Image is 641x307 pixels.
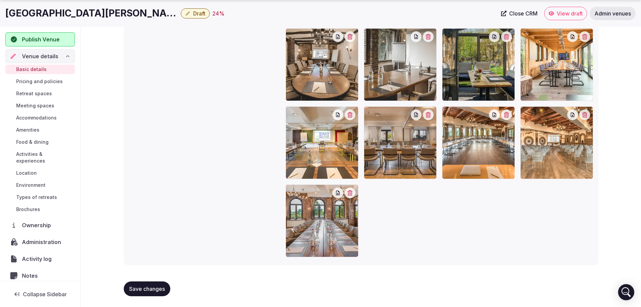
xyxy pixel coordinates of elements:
[5,180,75,190] a: Environment
[520,28,593,101] div: innovativer-tagungsraum-outdoor.jpg
[16,78,63,85] span: Pricing and policies
[22,221,54,229] span: Ownership
[5,7,178,20] h1: [GEOGRAPHIC_DATA][PERSON_NAME]
[5,77,75,86] a: Pricing and policies
[5,269,75,283] a: Notes
[5,101,75,110] a: Meeting spaces
[16,114,57,121] span: Accommodations
[5,287,75,302] button: Collapse Sidebar
[22,255,54,263] span: Activity log
[181,8,210,19] button: Draft
[212,9,225,18] div: 24 %
[5,113,75,123] a: Accommodations
[5,32,75,46] button: Publish Venue
[442,106,515,179] div: zentraler-tagungsraum-duesseldorf.jpg
[22,52,58,60] span: Venue details
[22,238,64,246] span: Administration
[594,10,631,17] span: Admin venues
[16,66,47,73] span: Basic details
[16,194,57,201] span: Types of retreats
[16,170,37,176] span: Location
[193,10,205,17] span: Draft
[5,137,75,147] a: Food & dining
[16,182,46,189] span: Environment
[5,149,75,166] a: Activities & experiences
[520,106,593,179] div: aussergewoehnliche-meeting-raeume.jpg
[23,291,67,298] span: Collapse Sidebar
[442,28,515,101] div: location-green-meetings.jpg
[618,284,634,300] div: Open Intercom Messenger
[5,168,75,178] a: Location
[129,285,165,292] span: Save changes
[5,89,75,98] a: Retreat spaces
[497,7,542,20] a: Close CRM
[5,65,75,74] a: Basic details
[590,7,636,20] a: Admin venues
[16,102,54,109] span: Meeting spaces
[124,281,170,296] button: Save changes
[5,125,75,135] a: Amenities
[5,252,75,266] a: Activity log
[5,193,75,202] a: Types of retreats
[212,9,225,18] button: 24%
[5,205,75,214] a: Brochures
[16,127,39,133] span: Amenities
[509,10,537,17] span: Close CRM
[364,28,437,101] div: tagungsraum-mit-gruenblick.jpg
[16,139,49,145] span: Food & dining
[364,106,437,179] div: meeting-raum-tagungshotel.jpg
[22,35,60,43] span: Publish Venue
[16,90,52,97] span: Retreat spaces
[16,151,72,164] span: Activities & experiences
[557,10,583,17] span: View draft
[16,206,40,213] span: Brochures
[5,235,75,249] a: Administration
[286,106,358,179] div: business-metting-tagungslocation.jpg
[544,7,587,20] a: View draft
[5,218,75,232] a: Ownership
[286,28,358,101] div: meeting-besprechungs-raum.jpg
[286,184,358,257] div: naturhotel-tagungsraeume-rheinland.jpg
[22,272,40,280] span: Notes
